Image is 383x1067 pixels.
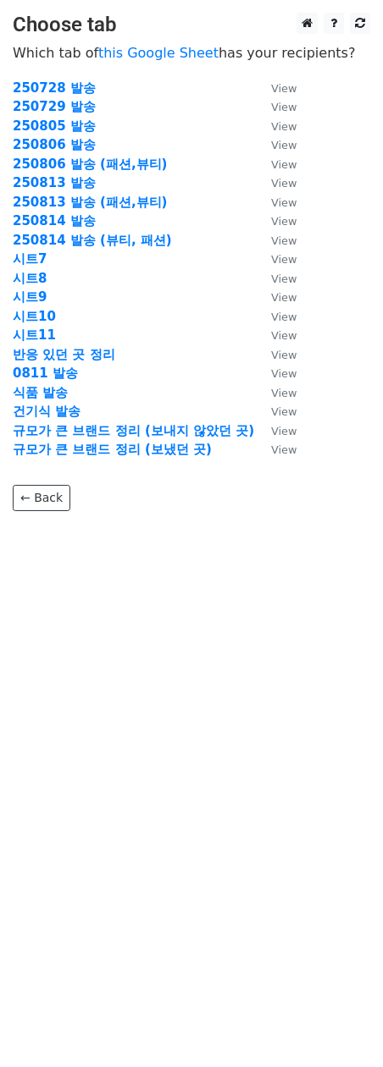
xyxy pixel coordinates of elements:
[13,404,80,419] a: 건기식 발송
[271,120,297,133] small: View
[271,329,297,342] small: View
[13,251,47,267] a: 시트7
[254,423,297,438] a: View
[254,118,297,134] a: View
[13,347,115,362] a: 반응 있던 곳 정리
[254,366,297,381] a: View
[271,425,297,437] small: View
[13,366,78,381] a: 0811 발송
[271,443,297,456] small: View
[13,80,96,96] a: 250728 발송
[13,289,47,305] a: 시트9
[271,82,297,95] small: View
[13,44,370,62] p: Which tab of has your recipients?
[254,80,297,96] a: View
[13,175,96,190] a: 250813 발송
[13,423,254,438] a: 규모가 큰 브랜드 정리 (보내지 않았던 곳)
[13,385,68,400] a: 식품 발송
[271,349,297,361] small: View
[271,311,297,323] small: View
[254,195,297,210] a: View
[254,251,297,267] a: View
[254,347,297,362] a: View
[13,99,96,114] a: 250729 발송
[271,272,297,285] small: View
[254,327,297,343] a: View
[13,118,96,134] a: 250805 발송
[13,442,212,457] a: 규모가 큰 브랜드 정리 (보냈던 곳)
[254,309,297,324] a: View
[271,253,297,266] small: View
[13,233,172,248] a: 250814 발송 (뷰티, 패션)
[254,385,297,400] a: View
[254,99,297,114] a: View
[13,137,96,152] a: 250806 발송
[254,137,297,152] a: View
[13,13,370,37] h3: Choose tab
[271,101,297,113] small: View
[13,309,56,324] a: 시트10
[271,196,297,209] small: View
[254,157,297,172] a: View
[254,271,297,286] a: View
[254,289,297,305] a: View
[271,405,297,418] small: View
[271,291,297,304] small: View
[271,234,297,247] small: View
[254,175,297,190] a: View
[254,213,297,228] a: View
[298,986,383,1067] iframe: Chat Widget
[13,271,47,286] a: 시트8
[271,367,297,380] small: View
[271,387,297,399] small: View
[98,45,219,61] a: this Google Sheet
[271,158,297,171] small: View
[13,327,56,343] a: 시트11
[254,233,297,248] a: View
[271,177,297,190] small: View
[13,213,96,228] a: 250814 발송
[13,485,70,511] a: ← Back
[13,157,167,172] a: 250806 발송 (패션,뷰티)
[13,195,167,210] a: 250813 발송 (패션,뷰티)
[254,442,297,457] a: View
[271,215,297,228] small: View
[271,139,297,151] small: View
[254,404,297,419] a: View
